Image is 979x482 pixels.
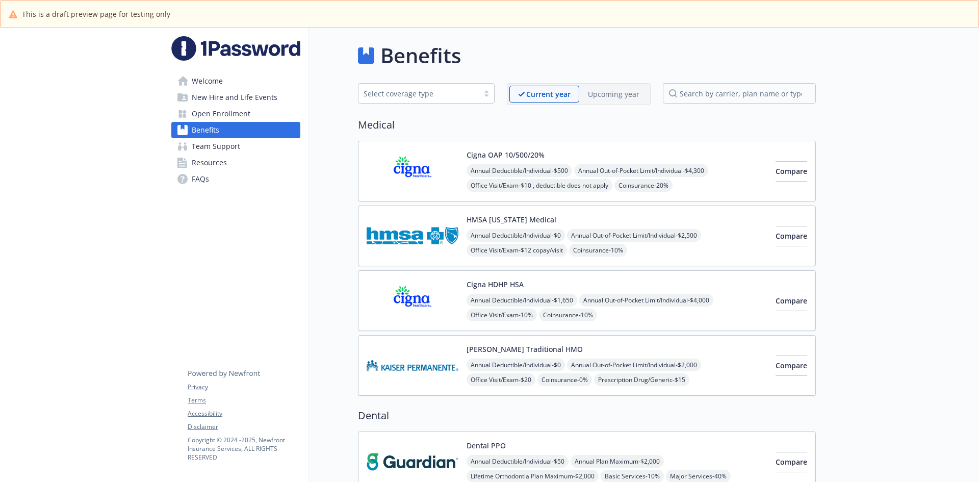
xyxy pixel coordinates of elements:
[537,373,592,386] span: Coinsurance - 0%
[467,244,567,257] span: Office Visit/Exam - $12 copay/visit
[594,373,689,386] span: Prescription Drug/Generic - $15
[358,408,816,423] h2: Dental
[367,344,458,387] img: Kaiser Permanente Insurance Company carrier logo
[188,383,300,392] a: Privacy
[192,122,219,138] span: Benefits
[467,455,569,468] span: Annual Deductible/Individual - $50
[192,155,227,171] span: Resources
[192,106,250,122] span: Open Enrollment
[364,88,474,99] div: Select coverage type
[171,122,300,138] a: Benefits
[569,244,627,257] span: Coinsurance - 10%
[192,89,277,106] span: New Hire and Life Events
[380,40,461,71] h1: Benefits
[776,226,807,246] button: Compare
[776,361,807,370] span: Compare
[188,396,300,405] a: Terms
[467,179,612,192] span: Office Visit/Exam - $10 , deductible does not apply
[467,294,577,307] span: Annual Deductible/Individual - $1,650
[188,436,300,462] p: Copyright © 2024 - 2025 , Newfront Insurance Services, ALL RIGHTS RESERVED
[188,422,300,432] a: Disclaimer
[467,309,537,321] span: Office Visit/Exam - 10%
[539,309,597,321] span: Coinsurance - 10%
[467,440,506,451] button: Dental PPO
[579,294,713,307] span: Annual Out-of-Pocket Limit/Individual - $4,000
[358,117,816,133] h2: Medical
[171,138,300,155] a: Team Support
[188,409,300,418] a: Accessibility
[776,457,807,467] span: Compare
[776,291,807,311] button: Compare
[22,9,170,19] span: This is a draft preview page for testing only
[467,279,524,290] button: Cigna HDHP HSA
[776,231,807,241] span: Compare
[776,296,807,306] span: Compare
[526,89,571,99] p: Current year
[171,89,300,106] a: New Hire and Life Events
[467,229,565,242] span: Annual Deductible/Individual - $0
[776,452,807,472] button: Compare
[171,155,300,171] a: Resources
[367,279,458,322] img: CIGNA carrier logo
[467,214,556,225] button: HMSA [US_STATE] Medical
[776,356,807,376] button: Compare
[567,359,701,371] span: Annual Out-of-Pocket Limit/Individual - $2,000
[192,138,240,155] span: Team Support
[192,171,209,187] span: FAQs
[776,161,807,182] button: Compare
[171,106,300,122] a: Open Enrollment
[171,171,300,187] a: FAQs
[574,164,708,177] span: Annual Out-of-Pocket Limit/Individual - $4,300
[567,229,701,242] span: Annual Out-of-Pocket Limit/Individual - $2,500
[663,83,816,104] input: search by carrier, plan name or type
[367,149,458,193] img: CIGNA carrier logo
[467,149,545,160] button: Cigna OAP 10/500/20%
[776,166,807,176] span: Compare
[588,89,639,99] p: Upcoming year
[467,164,572,177] span: Annual Deductible/Individual - $500
[192,73,223,89] span: Welcome
[367,214,458,258] img: Hawaii Medical Service Association carrier logo
[571,455,664,468] span: Annual Plan Maximum - $2,000
[171,73,300,89] a: Welcome
[467,344,583,354] button: [PERSON_NAME] Traditional HMO
[614,179,673,192] span: Coinsurance - 20%
[467,359,565,371] span: Annual Deductible/Individual - $0
[467,373,535,386] span: Office Visit/Exam - $20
